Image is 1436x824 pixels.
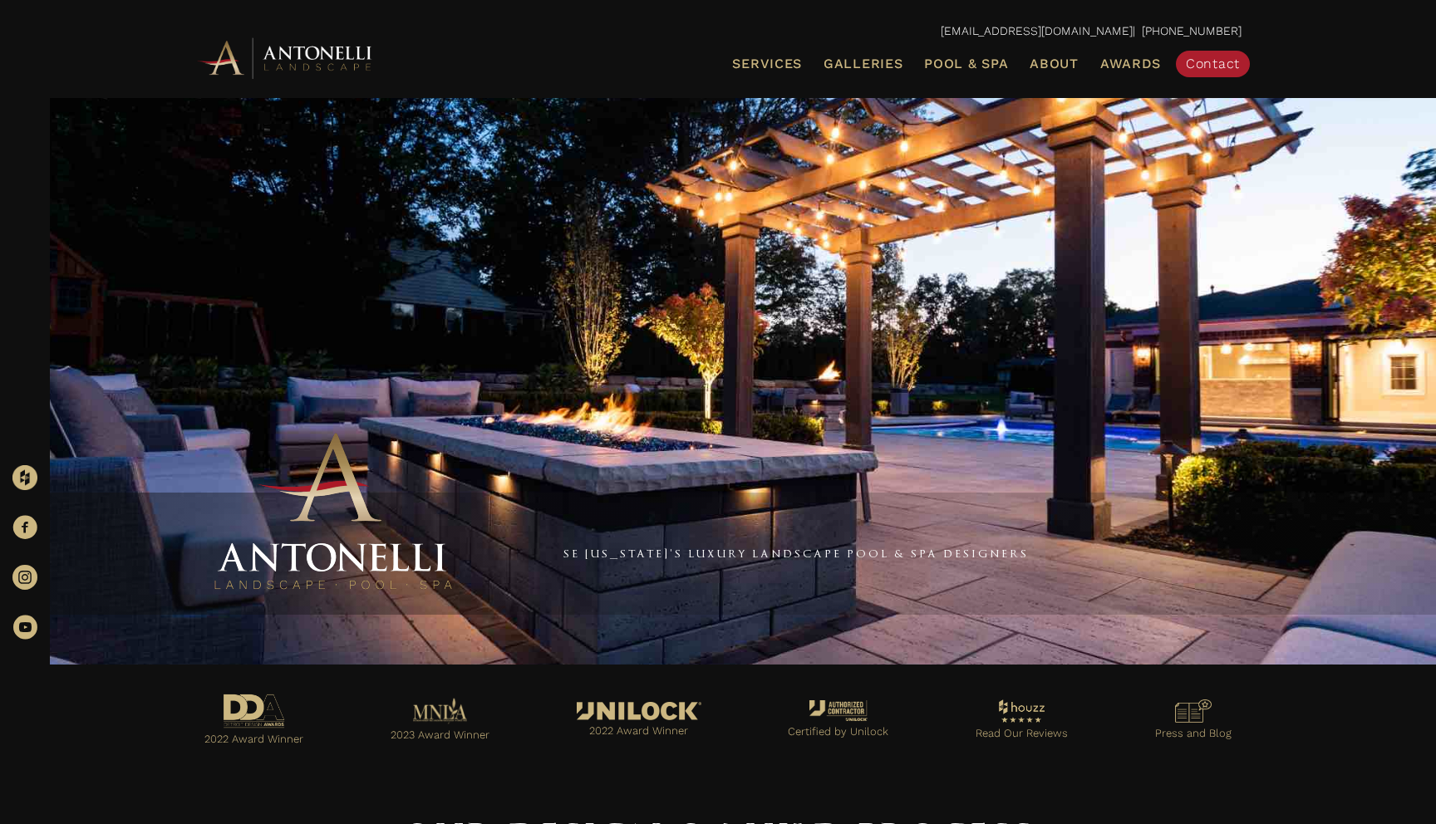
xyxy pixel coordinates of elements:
[941,24,1133,37] a: [EMAIL_ADDRESS][DOMAIN_NAME]
[12,465,37,490] img: Houzz
[1128,695,1258,748] a: Go to https://antonellilandscape.com/press-media/
[725,53,809,75] a: Services
[1094,53,1168,75] a: Awards
[549,698,728,745] a: Go to https://antonellilandscape.com/featured-projects/the-white-house/
[1030,57,1079,71] span: About
[761,696,916,747] a: Go to https://antonellilandscape.com/unilock-authorized-contractor/
[1023,53,1085,75] a: About
[917,53,1015,75] a: Pool & Spa
[209,426,458,598] img: Antonelli Stacked Logo
[1176,51,1250,77] a: Contact
[824,56,902,71] span: Galleries
[924,56,1008,71] span: Pool & Spa
[178,689,331,753] a: Go to https://antonellilandscape.com/pool-and-spa/executive-sweet/
[949,695,1095,748] a: Go to https://www.houzz.com/professionals/landscape-architects-and-landscape-designers/antonelli-...
[194,21,1242,42] p: | [PHONE_NUMBER]
[1100,56,1161,71] span: Awards
[563,547,1029,560] a: SE [US_STATE]'s Luxury Landscape Pool & Spa Designers
[364,694,517,750] a: Go to https://antonellilandscape.com/pool-and-spa/dont-stop-believing/
[732,57,802,71] span: Services
[1186,56,1240,71] span: Contact
[817,53,909,75] a: Galleries
[194,35,377,81] img: Antonelli Horizontal Logo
